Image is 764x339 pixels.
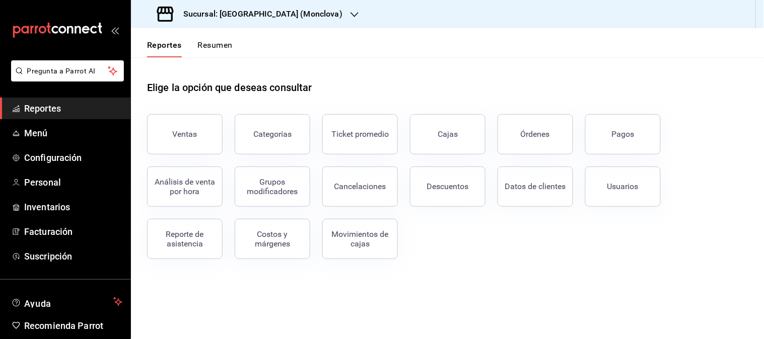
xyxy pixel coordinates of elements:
[241,177,304,196] div: Grupos modificadores
[585,166,661,207] button: Usuarios
[173,129,197,139] div: Ventas
[147,40,233,57] div: navigation tabs
[322,166,398,207] button: Cancelaciones
[24,151,122,164] span: Configuración
[235,166,310,207] button: Grupos modificadores
[410,166,485,207] button: Descuentos
[438,129,458,139] div: Cajas
[612,129,635,139] div: Pagos
[147,114,223,154] button: Ventas
[235,114,310,154] button: Categorías
[147,219,223,259] button: Reporte de asistencia
[24,319,122,332] span: Recomienda Parrot
[24,249,122,263] span: Suscripción
[235,219,310,259] button: Costos y márgenes
[7,73,124,83] a: Pregunta a Parrot AI
[27,66,108,76] span: Pregunta a Parrot AI
[505,182,566,191] div: Datos de clientes
[410,114,485,154] button: Cajas
[147,80,312,95] h1: Elige la opción que deseas consultar
[198,40,233,57] button: Resumen
[498,166,573,207] button: Datos de clientes
[241,229,304,248] div: Costos y márgenes
[427,182,469,191] div: Descuentos
[11,60,124,81] button: Pregunta a Parrot AI
[154,177,216,196] div: Análisis de venta por hora
[24,126,122,140] span: Menú
[147,166,223,207] button: Análisis de venta por hora
[111,26,119,34] button: open_drawer_menu
[253,129,292,139] div: Categorías
[607,182,639,191] div: Usuarios
[329,229,391,248] div: Movimientos de cajas
[24,176,122,189] span: Personal
[24,296,109,308] span: Ayuda
[322,219,398,259] button: Movimientos de cajas
[498,114,573,154] button: Órdenes
[322,114,398,154] button: Ticket promedio
[334,182,386,191] div: Cancelaciones
[154,229,216,248] div: Reporte de asistencia
[585,114,661,154] button: Pagos
[521,129,550,139] div: Órdenes
[175,8,342,20] h3: Sucursal: [GEOGRAPHIC_DATA] (Monclova)
[24,200,122,214] span: Inventarios
[24,225,122,238] span: Facturación
[24,102,122,115] span: Reportes
[147,40,182,57] button: Reportes
[331,129,389,139] div: Ticket promedio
